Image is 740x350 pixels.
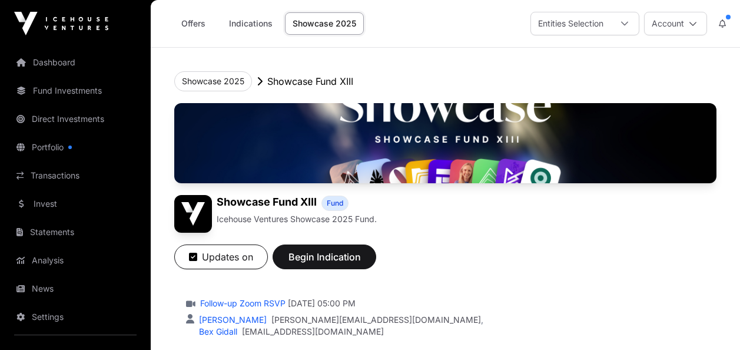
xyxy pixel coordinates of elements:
[9,304,141,330] a: Settings
[217,195,317,211] h1: Showcase Fund XIII
[285,12,364,35] a: Showcase 2025
[9,247,141,273] a: Analysis
[273,245,376,269] button: Begin Indication
[174,103,716,183] img: Showcase Fund XIII
[217,213,377,225] p: Icehouse Ventures Showcase 2025 Fund.
[9,78,141,104] a: Fund Investments
[644,12,707,35] button: Account
[287,250,361,264] span: Begin Indication
[9,106,141,132] a: Direct Investments
[170,12,217,35] a: Offers
[267,74,353,88] p: Showcase Fund XIII
[197,315,267,325] a: [PERSON_NAME]
[288,298,356,309] span: [DATE] 05:00 PM
[242,326,384,338] a: [EMAIL_ADDRESS][DOMAIN_NAME]
[271,314,481,326] a: [PERSON_NAME][EMAIL_ADDRESS][DOMAIN_NAME]
[531,12,610,35] div: Entities Selection
[273,256,376,268] a: Begin Indication
[197,326,237,336] a: Bex Gidall
[174,195,212,233] img: Showcase Fund XIII
[9,134,141,160] a: Portfolio
[221,12,280,35] a: Indications
[174,71,252,91] button: Showcase 2025
[9,49,141,75] a: Dashboard
[198,298,286,309] a: Follow-up Zoom RSVP
[9,219,141,245] a: Statements
[9,163,141,189] a: Transactions
[9,276,141,302] a: News
[327,199,343,208] span: Fund
[174,245,268,269] button: Updates on
[9,191,141,217] a: Invest
[197,314,483,326] div: ,
[14,12,108,35] img: Icehouse Ventures Logo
